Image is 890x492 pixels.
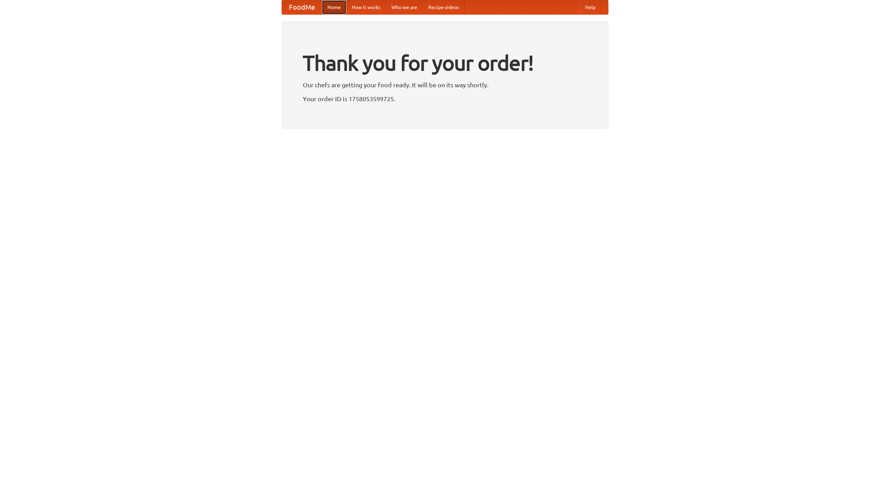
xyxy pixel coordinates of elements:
[346,0,386,14] a: How it works
[580,0,601,14] a: Help
[386,0,423,14] a: Who we are
[282,0,322,14] a: FoodMe
[303,46,587,80] h1: Thank you for your order!
[423,0,464,14] a: Recipe videos
[303,94,587,104] p: Your order ID is 1758053599725.
[322,0,346,14] a: Home
[303,80,587,90] p: Our chefs are getting your food ready. It will be on its way shortly.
